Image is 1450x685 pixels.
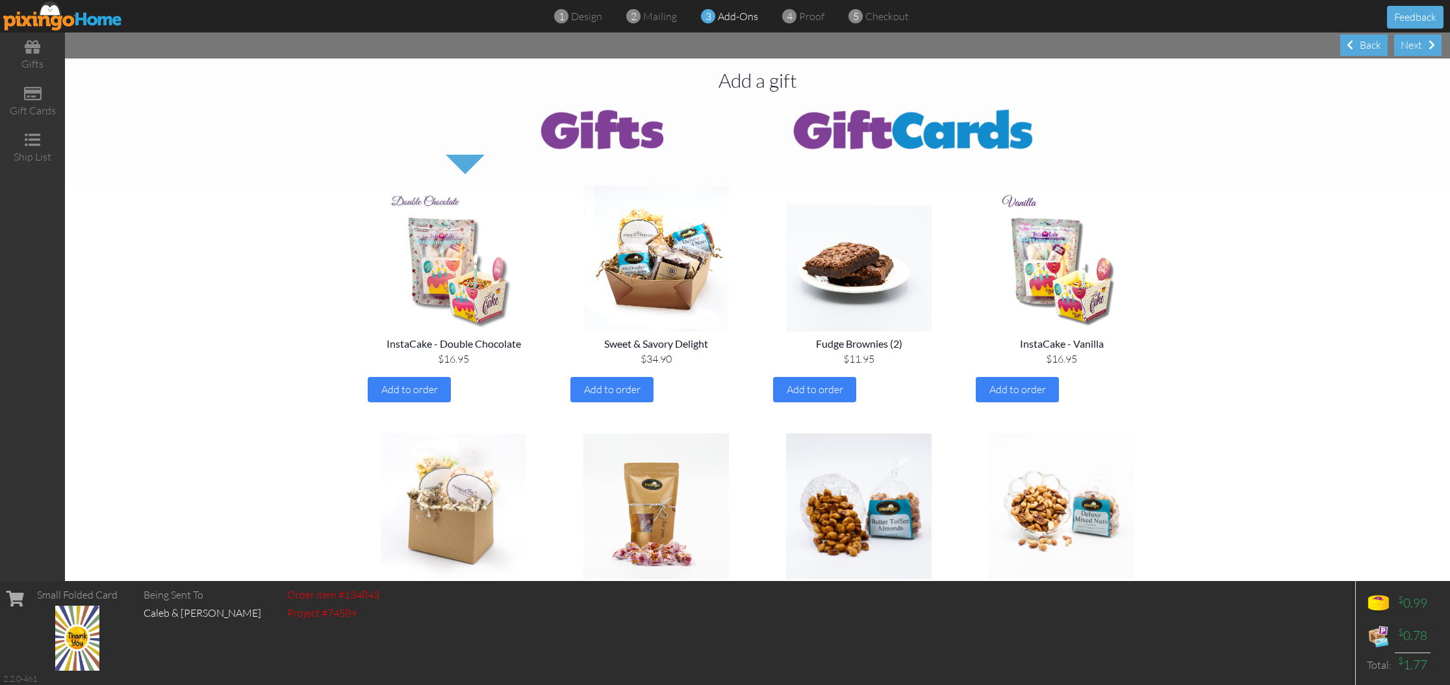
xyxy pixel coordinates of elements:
[1398,627,1403,638] sup: $
[976,337,1147,352] div: InstaCake - Vanilla
[1398,594,1403,605] sup: $
[565,186,747,331] img: Front of men's Basic Tee in black.
[1395,588,1431,620] td: 0.99
[971,186,1152,331] img: Front of men's Basic Tee in black.
[865,10,909,23] span: checkout
[718,10,758,23] span: add-ons
[3,673,37,684] div: 2.2.0-461
[706,9,711,24] span: 3
[787,9,793,24] span: 4
[363,433,544,579] img: Front of men's Basic Tee in black.
[363,186,544,331] img: Front of men's Basic Tee in black.
[768,186,950,331] img: Front of men's Basic Tee in black.
[584,383,641,396] span: Add to order
[989,383,1046,396] span: Add to order
[287,606,379,621] div: Project #74589
[757,103,1069,155] img: gift-cards-toggle2.png
[1340,34,1388,56] div: Back
[368,337,539,352] div: InstaCake - Double Chocolate
[65,69,1450,92] div: Add a gift
[799,10,824,23] span: proof
[3,1,123,31] img: pixingo logo
[773,352,945,367] div: $11.95
[768,433,950,579] img: Front of men's Basic Tee in black.
[381,383,438,396] span: Add to order
[1362,653,1395,677] td: Total:
[55,606,100,671] img: 134843-1-1755567234870-2442c1587fcab5b8-qa.jpg
[571,10,602,23] span: design
[144,588,261,602] div: Being Sent To
[971,433,1152,579] img: Front of men's Basic Tee in black.
[1395,620,1431,653] td: 0.78
[1394,34,1442,56] div: Next
[1366,623,1392,649] img: expense-icon.png
[144,606,261,619] span: Caleb & [PERSON_NAME]
[1398,655,1403,666] sup: $
[287,588,379,602] div: Order item #134843
[976,352,1147,367] div: $16.95
[1395,653,1431,677] td: 1.77
[853,9,859,24] span: 5
[1366,591,1392,617] img: points-icon.png
[570,337,742,352] div: Sweet & Savory Delight
[559,9,565,24] span: 1
[787,383,843,396] span: Add to order
[1387,6,1444,29] button: Feedback
[773,337,945,352] div: Fudge Brownies (2)
[37,588,118,602] div: Small Folded Card
[446,103,757,155] img: gifts-toggle.png
[643,10,677,23] span: mailing
[631,9,637,24] span: 2
[570,352,742,367] div: $34.90
[565,433,747,579] img: Front of men's Basic Tee in black.
[368,352,539,367] div: $16.95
